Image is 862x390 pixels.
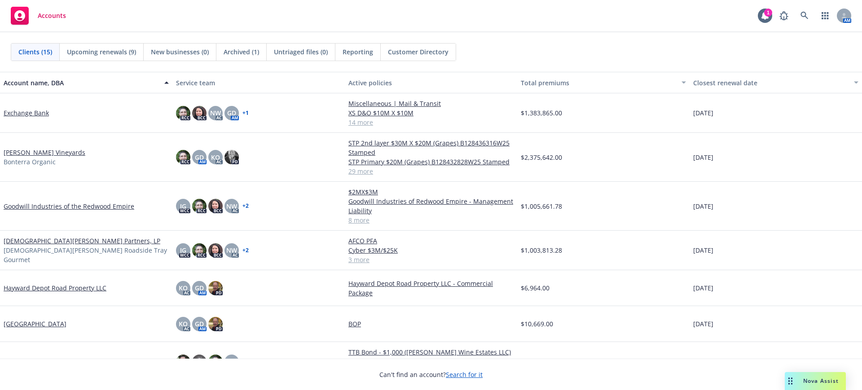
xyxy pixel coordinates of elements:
span: Customer Directory [388,47,449,57]
span: [DEMOGRAPHIC_DATA][PERSON_NAME] Roadside Tray Gourmet [4,245,169,264]
span: JG [180,202,186,211]
button: Service team [172,72,345,93]
div: Closest renewal date [693,78,849,88]
button: Nova Assist [785,372,846,390]
span: Upcoming renewals (9) [67,47,136,57]
span: [DATE] [693,319,713,329]
a: Switch app [816,7,834,25]
span: [DATE] [693,245,713,255]
img: photo [176,106,190,120]
div: Drag to move [785,372,796,390]
a: Report a Bug [775,7,793,25]
span: New businesses (0) [151,47,209,57]
a: STP Primary $20M (Grapes) B128432828W25 Stamped [348,157,514,167]
span: [DATE] [693,283,713,293]
img: photo [192,106,207,120]
span: GD [195,319,204,329]
img: photo [208,243,223,258]
a: + 1 [242,110,249,116]
span: JG [180,245,186,255]
span: KO [211,153,220,162]
span: Clients (15) [18,47,52,57]
a: XS D&O $10M X $10M [348,108,514,118]
a: Hayward Depot Road Property LLC [4,283,106,293]
a: Exchange Bank [4,108,49,118]
span: GD [195,153,204,162]
span: [DATE] [693,202,713,211]
span: Can't find an account? [379,370,483,379]
a: BOP [348,319,514,329]
a: 29 more [348,167,514,176]
div: Service team [176,78,341,88]
button: Total premiums [517,72,690,93]
span: $1,003,813.28 [521,245,562,255]
img: photo [224,150,239,164]
img: photo [208,355,223,369]
a: Miscellaneous | Mail & Transit [348,99,514,108]
img: photo [192,355,207,369]
a: Accounts [7,3,70,28]
a: 3 more [348,255,514,264]
img: photo [176,355,190,369]
a: 8 more [348,215,514,225]
span: $1,352,529.00 [521,357,562,366]
a: + 2 [242,248,249,253]
div: Total premiums [521,78,676,88]
span: Nova Assist [803,377,839,385]
span: [DATE] [693,153,713,162]
span: Archived (1) [224,47,259,57]
span: [DATE] [693,357,713,366]
span: KO [179,283,188,293]
button: Active policies [345,72,517,93]
img: photo [192,199,207,213]
a: Goodwill Industries of the Redwood Empire [4,202,134,211]
span: GD [195,283,204,293]
span: $2,375,642.00 [521,153,562,162]
button: Closest renewal date [690,72,862,93]
span: NW [226,202,237,211]
a: Search [796,7,814,25]
span: HB [227,357,236,366]
img: photo [176,150,190,164]
a: TTB Bond - $1,000 ([PERSON_NAME] Wine Estates LLC) [348,347,514,357]
img: photo [208,199,223,213]
span: [DATE] [693,108,713,118]
span: GD [227,108,236,118]
span: Reporting [343,47,373,57]
a: + 2 [242,203,249,209]
a: Goodwill Industries of Redwood Empire - Management Liability [348,197,514,215]
div: 1 [764,9,772,17]
span: KO [179,319,188,329]
a: 14 more [348,118,514,127]
div: Account name, DBA [4,78,159,88]
div: Active policies [348,78,514,88]
a: [GEOGRAPHIC_DATA] [4,319,66,329]
span: NW [226,245,237,255]
img: photo [208,317,223,331]
span: NW [210,108,221,118]
span: Accounts [38,12,66,19]
img: photo [208,281,223,295]
a: [DEMOGRAPHIC_DATA][PERSON_NAME] Partners, LP [4,236,160,245]
a: Search for it [446,370,483,379]
span: $1,383,865.00 [521,108,562,118]
a: STP 2nd layer $30M X $20M (Grapes) B128436316W25 Stamped [348,138,514,157]
a: TTB Bond - $1,000 (Trailside Vineyard LLC) [348,357,514,366]
span: $1,005,661.78 [521,202,562,211]
a: Hayward Depot Road Property LLC - Commercial Package [348,279,514,298]
img: photo [192,243,207,258]
span: $10,669.00 [521,319,553,329]
a: AFCO PFA [348,236,514,245]
a: [PERSON_NAME] Vineyards [4,148,85,157]
span: Bonterra Organic [4,157,56,167]
a: $2MX$3M [348,187,514,197]
span: $6,964.00 [521,283,550,293]
span: Untriaged files (0) [274,47,328,57]
a: [PERSON_NAME] Wine Estates LLC [4,357,106,366]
